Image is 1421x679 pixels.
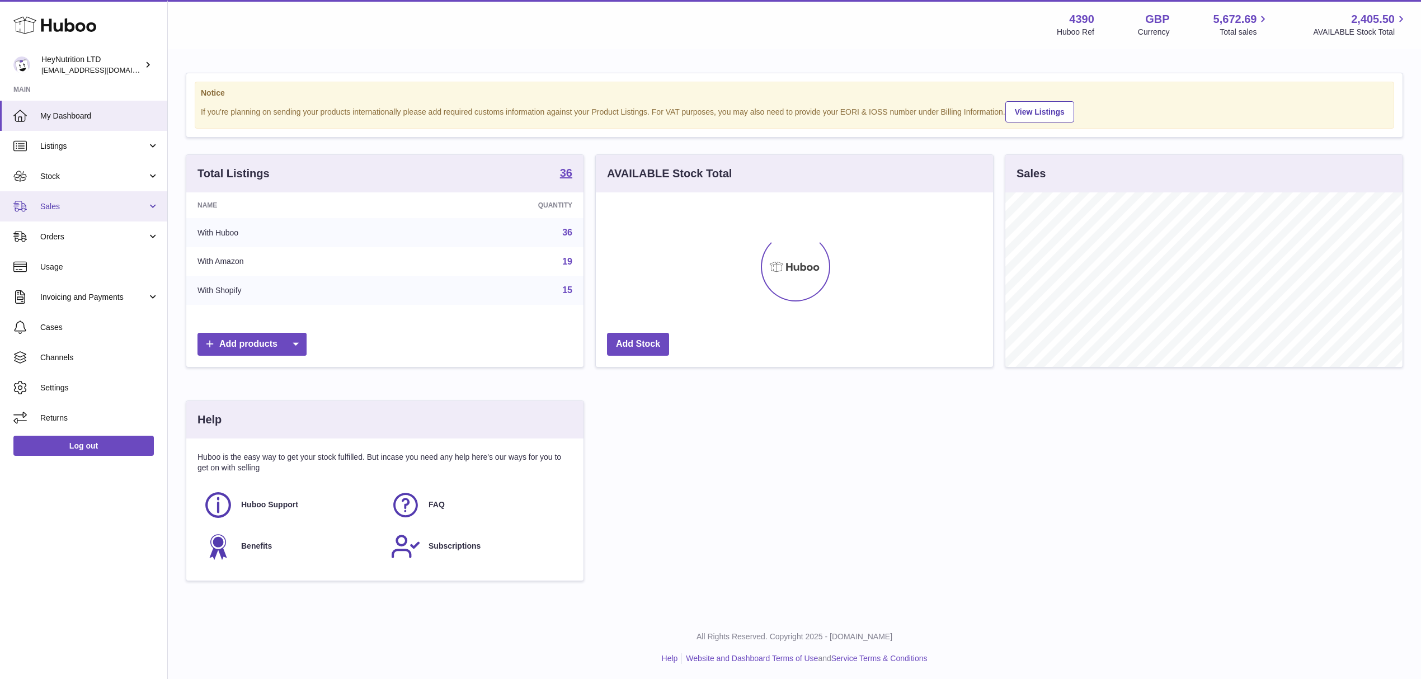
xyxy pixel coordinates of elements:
[197,452,572,473] p: Huboo is the easy way to get your stock fulfilled. But incase you need any help here's our ways f...
[186,192,404,218] th: Name
[1057,27,1094,37] div: Huboo Ref
[607,166,732,181] h3: AVAILABLE Stock Total
[197,412,222,427] h3: Help
[40,413,159,423] span: Returns
[40,232,147,242] span: Orders
[1005,101,1074,122] a: View Listings
[201,88,1388,98] strong: Notice
[1213,12,1257,27] span: 5,672.69
[1069,12,1094,27] strong: 4390
[562,285,572,295] a: 15
[197,166,270,181] h3: Total Listings
[186,218,404,247] td: With Huboo
[560,167,572,178] strong: 36
[1138,27,1170,37] div: Currency
[1351,12,1395,27] span: 2,405.50
[607,333,669,356] a: Add Stock
[40,383,159,393] span: Settings
[40,141,147,152] span: Listings
[560,167,572,181] a: 36
[40,111,159,121] span: My Dashboard
[390,531,567,562] a: Subscriptions
[1313,27,1408,37] span: AVAILABLE Stock Total
[203,490,379,520] a: Huboo Support
[40,352,159,363] span: Channels
[1220,27,1269,37] span: Total sales
[13,436,154,456] a: Log out
[429,499,445,510] span: FAQ
[186,247,404,276] td: With Amazon
[831,654,928,663] a: Service Terms & Conditions
[40,171,147,182] span: Stock
[682,653,927,664] li: and
[40,201,147,212] span: Sales
[1017,166,1046,181] h3: Sales
[390,490,567,520] a: FAQ
[686,654,818,663] a: Website and Dashboard Terms of Use
[201,100,1388,122] div: If you're planning on sending your products internationally please add required customs informati...
[177,631,1412,642] p: All Rights Reserved. Copyright 2025 - [DOMAIN_NAME]
[197,333,307,356] a: Add products
[404,192,584,218] th: Quantity
[40,322,159,333] span: Cases
[1145,12,1169,27] strong: GBP
[1213,12,1270,37] a: 5,672.69 Total sales
[429,541,481,551] span: Subscriptions
[562,228,572,237] a: 36
[40,292,147,303] span: Invoicing and Payments
[40,262,159,272] span: Usage
[41,54,142,76] div: HeyNutrition LTD
[186,276,404,305] td: With Shopify
[41,65,164,74] span: [EMAIL_ADDRESS][DOMAIN_NAME]
[13,56,30,73] img: info@heynutrition.com
[241,541,272,551] span: Benefits
[662,654,678,663] a: Help
[241,499,298,510] span: Huboo Support
[203,531,379,562] a: Benefits
[1313,12,1408,37] a: 2,405.50 AVAILABLE Stock Total
[562,257,572,266] a: 19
